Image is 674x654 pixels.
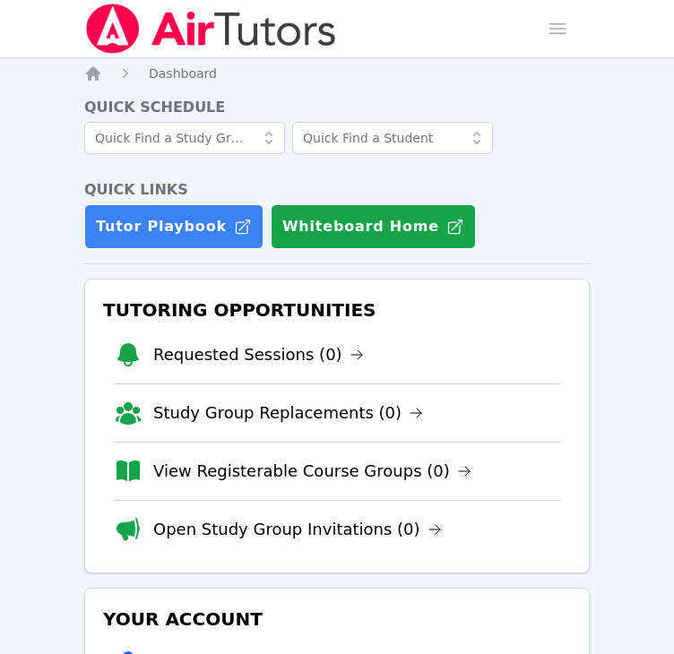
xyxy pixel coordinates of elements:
h3: Tutoring Opportunities [99,294,575,326]
a: Study Group Replacements (0) [153,400,423,426]
a: Requested Sessions (0) [153,342,364,367]
a: Dashboard [149,65,217,82]
h4: Quick Links [84,179,590,201]
h4: Quick Schedule [84,97,590,118]
nav: Breadcrumb [84,65,590,82]
a: Open Study Group Invitations (0) [153,517,442,542]
input: Quick Find a Study Group [84,122,285,154]
button: Whiteboard Home [271,204,476,249]
input: Quick Find a Student [292,122,493,154]
img: Air Tutors [84,4,338,54]
span: Dashboard [149,66,217,81]
a: View Registerable Course Groups (0) [153,459,471,484]
a: Tutor Playbook [84,204,264,249]
h3: Your Account [99,603,575,635]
